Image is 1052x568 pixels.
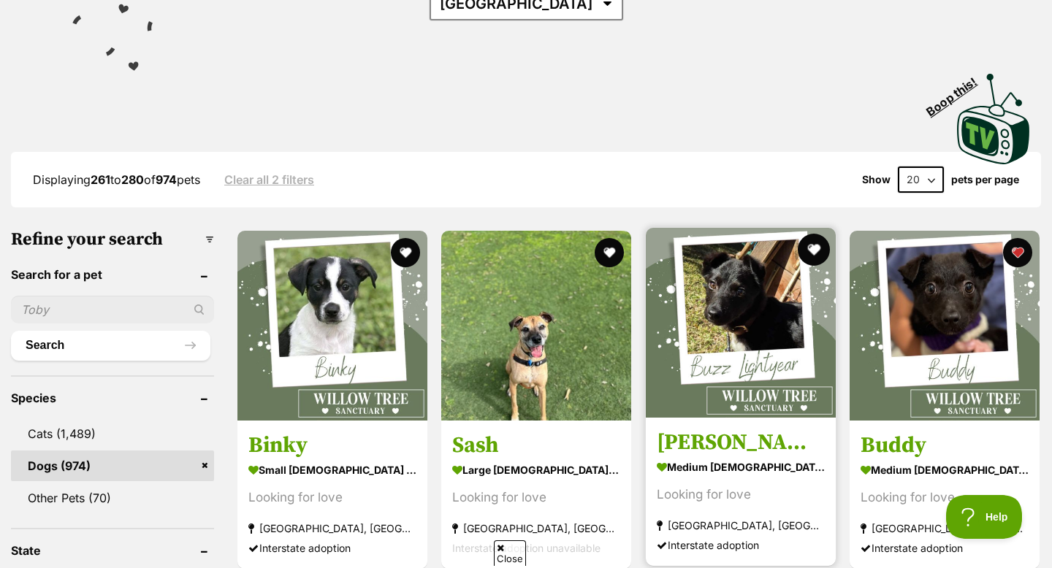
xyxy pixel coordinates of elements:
[452,518,620,538] strong: [GEOGRAPHIC_DATA], [GEOGRAPHIC_DATA]
[11,544,214,557] header: State
[861,488,1029,507] div: Looking for love
[248,518,416,538] strong: [GEOGRAPHIC_DATA], [GEOGRAPHIC_DATA]
[957,74,1030,164] img: PetRescue TV logo
[657,429,825,456] h3: [PERSON_NAME]
[11,268,214,281] header: Search for a pet
[237,231,427,421] img: Binky - Fox Terrier Dog
[657,485,825,504] div: Looking for love
[657,515,825,535] strong: [GEOGRAPHIC_DATA], [GEOGRAPHIC_DATA]
[924,66,991,118] span: Boop this!
[224,173,314,186] a: Clear all 2 filters
[121,172,144,187] strong: 280
[248,431,416,459] h3: Binky
[946,495,1023,539] iframe: Help Scout Beacon - Open
[248,538,416,558] div: Interstate adoption
[595,238,625,267] button: favourite
[957,61,1030,167] a: Boop this!
[11,483,214,513] a: Other Pets (70)
[494,540,526,566] span: Close
[391,238,420,267] button: favourite
[951,174,1019,185] label: pets per page
[248,488,416,507] div: Looking for love
[798,234,830,266] button: favourite
[11,450,214,481] a: Dogs (974)
[861,459,1029,480] strong: medium [DEMOGRAPHIC_DATA] Dog
[33,172,200,187] span: Displaying to of pets
[1003,238,1032,267] button: favourite
[862,174,891,185] span: Show
[156,172,177,187] strong: 974
[646,228,836,418] img: Buzz Lightyear - Australian Kelpie Dog
[441,231,631,421] img: Sash - Great Dane Dog
[657,535,825,555] div: Interstate adoption
[11,229,214,250] h3: Refine your search
[11,418,214,449] a: Cats (1,489)
[861,431,1029,459] h3: Buddy
[657,456,825,477] strong: medium [DEMOGRAPHIC_DATA] Dog
[248,459,416,480] strong: small [DEMOGRAPHIC_DATA] Dog
[91,172,110,187] strong: 261
[452,459,620,480] strong: large [DEMOGRAPHIC_DATA] Dog
[850,231,1040,421] img: Buddy - Australian Kelpie Dog
[11,331,210,360] button: Search
[11,391,214,404] header: Species
[861,538,1029,558] div: Interstate adoption
[452,431,620,459] h3: Sash
[646,418,836,566] a: [PERSON_NAME] medium [DEMOGRAPHIC_DATA] Dog Looking for love [GEOGRAPHIC_DATA], [GEOGRAPHIC_DATA]...
[861,518,1029,538] strong: [GEOGRAPHIC_DATA], [GEOGRAPHIC_DATA]
[452,488,620,507] div: Looking for love
[452,542,601,554] span: Interstate adoption unavailable
[11,296,214,323] input: Toby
